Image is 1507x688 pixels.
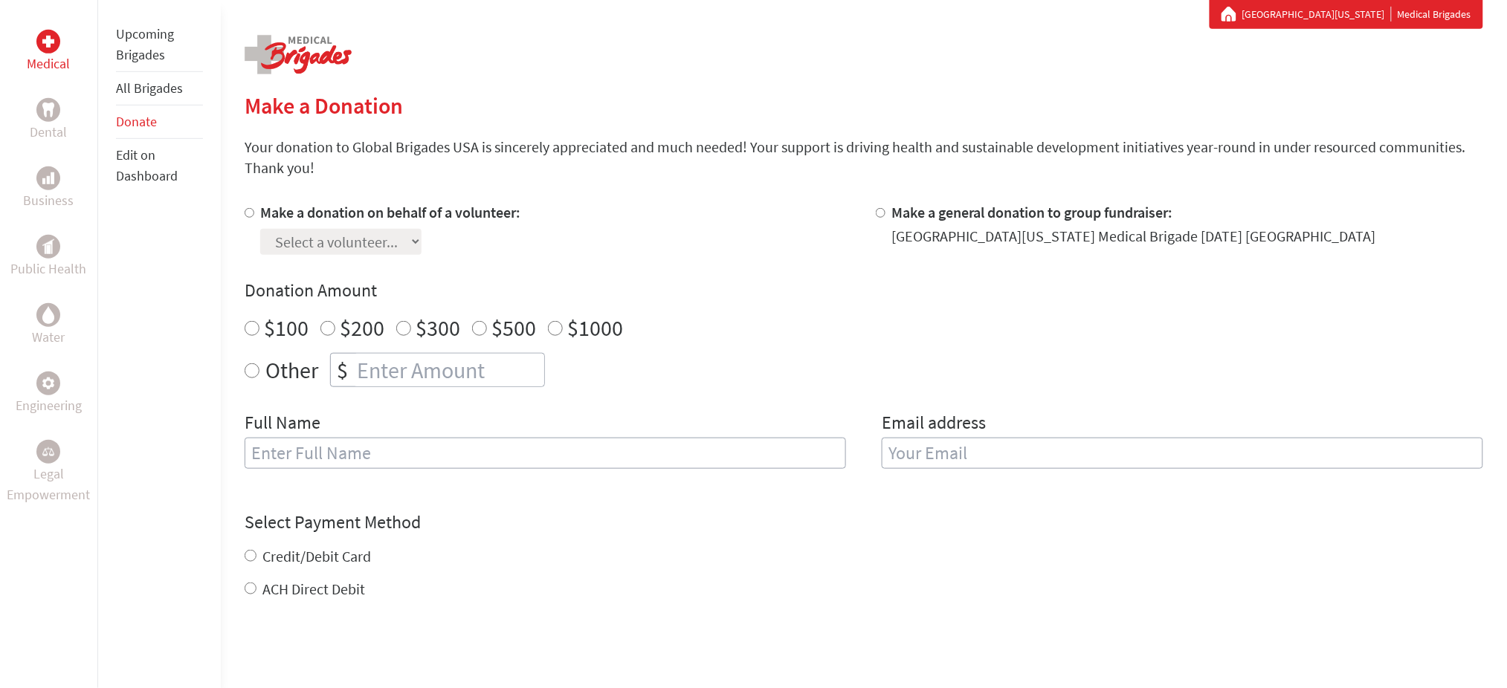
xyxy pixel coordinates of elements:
img: Dental [42,103,54,117]
p: Engineering [16,395,82,416]
a: Edit on Dashboard [116,146,178,184]
h2: Make a Donation [245,92,1483,119]
label: Make a general donation to group fundraiser: [891,203,1172,221]
div: [GEOGRAPHIC_DATA][US_STATE] Medical Brigade [DATE] [GEOGRAPHIC_DATA] [891,226,1375,247]
input: Your Email [882,438,1483,469]
div: Engineering [36,371,60,395]
a: [GEOGRAPHIC_DATA][US_STATE] [1242,7,1392,22]
img: Water [42,306,54,323]
a: Legal EmpowermentLegal Empowerment [3,440,94,505]
input: Enter Full Name [245,438,846,469]
img: Engineering [42,377,54,389]
p: Dental [30,122,67,143]
img: Public Health [42,239,54,254]
div: $ [331,354,354,386]
a: MedicalMedical [27,30,70,74]
div: Water [36,303,60,327]
li: Upcoming Brigades [116,18,203,72]
div: Business [36,166,60,190]
input: Enter Amount [354,354,544,386]
p: Your donation to Global Brigades USA is sincerely appreciated and much needed! Your support is dr... [245,137,1483,178]
p: Medical [27,53,70,74]
label: $300 [416,314,460,342]
p: Water [32,327,65,348]
label: Other [265,353,318,387]
h4: Select Payment Method [245,510,1483,534]
label: Make a donation on behalf of a volunteer: [260,203,520,221]
p: Legal Empowerment [3,464,94,505]
label: $100 [264,314,309,342]
label: Full Name [245,411,320,438]
a: DentalDental [30,98,67,143]
div: Medical Brigades [1222,7,1471,22]
p: Public Health [10,259,86,279]
label: Email address [882,411,986,438]
img: Legal Empowerment [42,447,54,456]
h4: Donation Amount [245,279,1483,302]
li: All Brigades [116,72,203,106]
a: Upcoming Brigades [116,25,174,63]
div: Medical [36,30,60,53]
img: Medical [42,36,54,48]
img: logo-medical.png [245,35,352,74]
li: Donate [116,106,203,139]
a: Donate [116,113,157,130]
div: Legal Empowerment [36,440,60,464]
div: Public Health [36,235,60,259]
label: $1000 [567,314,623,342]
a: All Brigades [116,79,183,97]
li: Edit on Dashboard [116,139,203,192]
label: ACH Direct Debit [262,580,365,598]
label: Credit/Debit Card [262,547,371,565]
div: Dental [36,98,60,122]
a: WaterWater [32,303,65,348]
iframe: reCAPTCHA [245,629,471,687]
label: $500 [491,314,536,342]
p: Business [23,190,74,211]
a: EngineeringEngineering [16,371,82,416]
label: $200 [340,314,384,342]
img: Business [42,172,54,184]
a: BusinessBusiness [23,166,74,211]
a: Public HealthPublic Health [10,235,86,279]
